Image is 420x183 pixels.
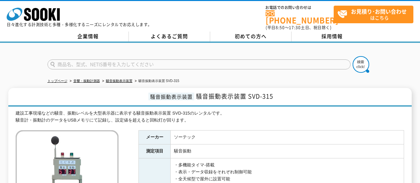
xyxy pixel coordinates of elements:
[266,25,331,31] span: (平日 ～ 土日、祝日除く)
[276,25,285,31] span: 8:50
[47,79,67,83] a: トップページ
[289,25,301,31] span: 17:30
[47,59,351,69] input: 商品名、型式、NETIS番号を入力してください
[292,32,373,42] a: 採用情報
[337,6,413,23] span: はこちら
[139,131,171,144] th: メーカー
[7,23,152,27] p: 日々進化する計測技術と多種・多様化するニーズにレンタルでお応えします。
[106,79,132,83] a: 騒音振動表示装置
[171,131,404,144] td: ソーテック
[129,32,210,42] a: よくあるご質問
[266,6,334,10] span: お電話でのお問い合わせは
[133,78,179,85] li: 騒音振動表示装置 SVD-315
[148,93,194,100] span: 騒音振動表示装置
[73,79,100,83] a: 音響・振動計測器
[351,7,407,15] strong: お見積り･お問い合わせ
[210,32,292,42] a: 初めての方へ
[235,33,267,40] span: 初めての方へ
[47,32,129,42] a: 企業情報
[196,92,273,101] span: 騒音振動表示装置 SVD-315
[139,144,171,158] th: 測定項目
[16,110,404,124] div: 建設工事現場などの騒音、振動レベルを大型表示器に表示する騒音振動表示装置 SVD-315のレンタルです。 騒音計・振動計のデータをUSBメモリにて記録し、設定値を超えると回転灯が回ります。
[266,10,334,24] a: [PHONE_NUMBER]
[334,6,413,23] a: お見積り･お問い合わせはこちら
[353,56,369,73] img: btn_search.png
[171,144,404,158] td: 騒音振動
